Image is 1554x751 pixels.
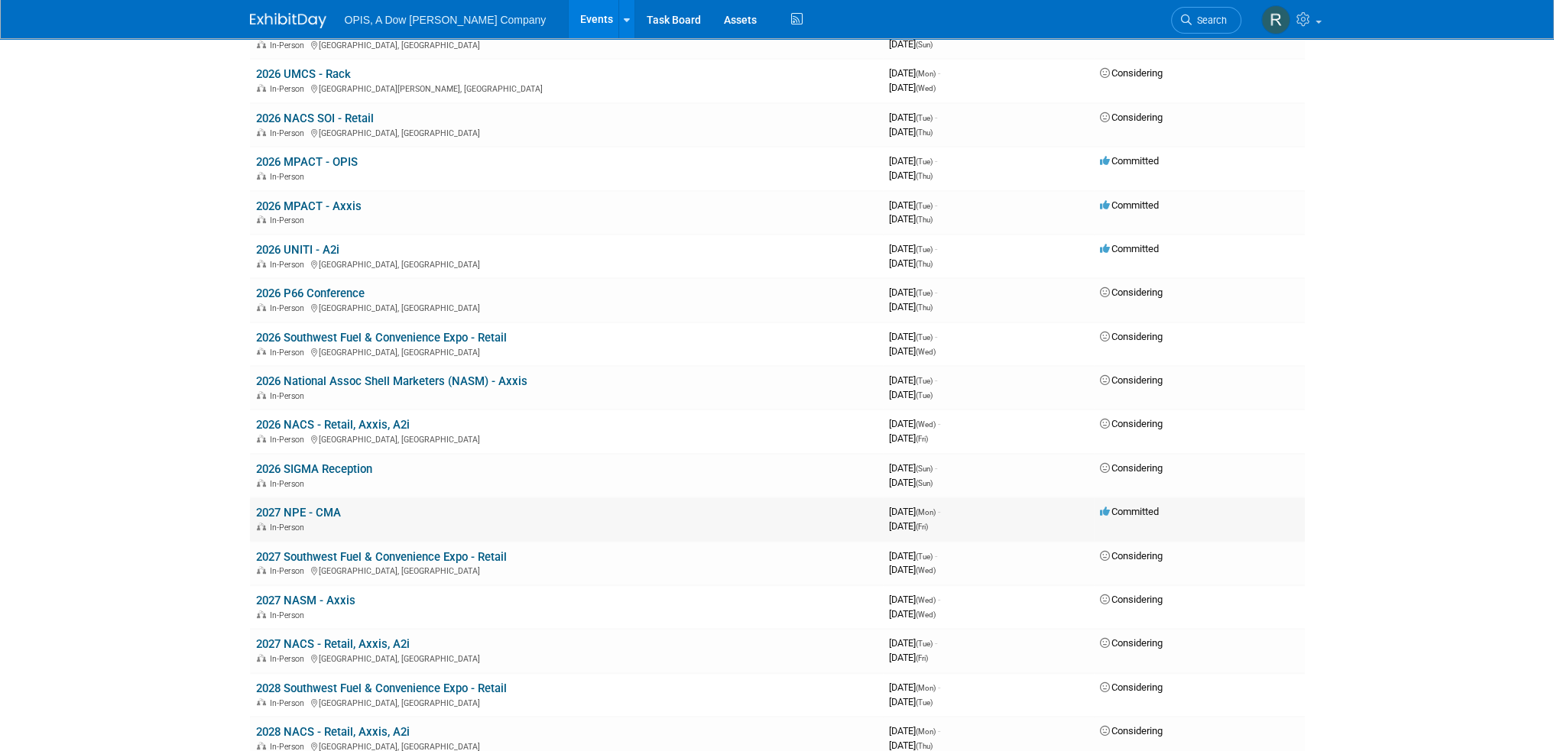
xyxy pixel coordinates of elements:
[916,40,933,49] span: (Sun)
[256,286,365,300] a: 2026 P66 Conference
[889,243,937,254] span: [DATE]
[916,727,936,736] span: (Mon)
[1171,7,1241,34] a: Search
[916,698,933,707] span: (Tue)
[257,391,266,399] img: In-Person Event
[256,696,877,708] div: [GEOGRAPHIC_DATA], [GEOGRAPHIC_DATA]
[257,479,266,487] img: In-Person Event
[935,155,937,167] span: -
[270,698,309,708] span: In-Person
[889,432,928,444] span: [DATE]
[256,506,341,520] a: 2027 NPE - CMA
[257,523,266,530] img: In-Person Event
[1100,725,1163,736] span: Considering
[256,67,351,81] a: 2026 UMCS - Rack
[270,566,309,576] span: In-Person
[916,639,933,648] span: (Tue)
[1100,550,1163,562] span: Considering
[889,637,937,649] span: [DATE]
[257,348,266,355] img: In-Person Event
[270,84,309,94] span: In-Person
[257,40,266,48] img: In-Person Event
[270,348,309,358] span: In-Person
[256,38,877,50] div: [GEOGRAPHIC_DATA], [GEOGRAPHIC_DATA]
[889,301,933,312] span: [DATE]
[916,479,933,487] span: (Sun)
[1100,331,1163,342] span: Considering
[1192,15,1227,26] span: Search
[916,610,936,619] span: (Wed)
[916,465,933,473] span: (Sun)
[889,681,940,693] span: [DATE]
[889,213,933,225] span: [DATE]
[935,112,937,123] span: -
[1261,5,1290,34] img: Renee Ortner
[257,610,266,618] img: In-Person Event
[916,377,933,385] span: (Tue)
[270,260,309,270] span: In-Person
[938,725,940,736] span: -
[1100,594,1163,605] span: Considering
[916,742,933,750] span: (Thu)
[889,652,928,663] span: [DATE]
[916,596,936,604] span: (Wed)
[916,84,936,92] span: (Wed)
[916,202,933,210] span: (Tue)
[889,82,936,93] span: [DATE]
[916,420,936,429] span: (Wed)
[1100,243,1159,254] span: Committed
[935,286,937,298] span: -
[916,114,933,122] span: (Tue)
[916,684,936,692] span: (Mon)
[256,681,507,695] a: 2028 Southwest Fuel & Convenience Expo - Retail
[1100,681,1163,693] span: Considering
[270,610,309,620] span: In-Person
[889,67,940,79] span: [DATE]
[916,435,928,443] span: (Fri)
[889,331,937,342] span: [DATE]
[256,155,358,169] a: 2026 MPACT - OPIS
[270,435,309,445] span: In-Person
[256,564,877,576] div: [GEOGRAPHIC_DATA], [GEOGRAPHIC_DATA]
[257,435,266,442] img: In-Person Event
[916,128,933,137] span: (Thu)
[257,654,266,662] img: In-Person Event
[889,696,933,707] span: [DATE]
[270,391,309,401] span: In-Person
[938,681,940,693] span: -
[938,594,940,605] span: -
[256,432,877,445] div: [GEOGRAPHIC_DATA], [GEOGRAPHIC_DATA]
[916,289,933,297] span: (Tue)
[256,637,410,651] a: 2027 NACS - Retail, Axxis, A2i
[889,112,937,123] span: [DATE]
[270,303,309,313] span: In-Person
[889,462,937,474] span: [DATE]
[916,70,936,78] span: (Mon)
[935,243,937,254] span: -
[1100,374,1163,386] span: Considering
[935,199,937,211] span: -
[256,199,362,213] a: 2026 MPACT - Axxis
[916,157,933,166] span: (Tue)
[256,301,877,313] div: [GEOGRAPHIC_DATA], [GEOGRAPHIC_DATA]
[938,418,940,429] span: -
[889,550,937,562] span: [DATE]
[938,506,940,517] span: -
[916,391,933,400] span: (Tue)
[256,418,410,432] a: 2026 NACS - Retail, Axxis, A2i
[270,128,309,138] span: In-Person
[270,40,309,50] span: In-Person
[889,374,937,386] span: [DATE]
[257,698,266,706] img: In-Person Event
[256,243,339,257] a: 2026 UNITI - A2i
[256,550,507,564] a: 2027 Southwest Fuel & Convenience Expo - Retail
[256,331,507,345] a: 2026 Southwest Fuel & Convenience Expo - Retail
[889,418,940,429] span: [DATE]
[257,260,266,267] img: In-Person Event
[257,84,266,92] img: In-Person Event
[1100,112,1163,123] span: Considering
[270,215,309,225] span: In-Person
[345,14,547,26] span: OPIS, A Dow [PERSON_NAME] Company
[889,345,936,357] span: [DATE]
[257,215,266,223] img: In-Person Event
